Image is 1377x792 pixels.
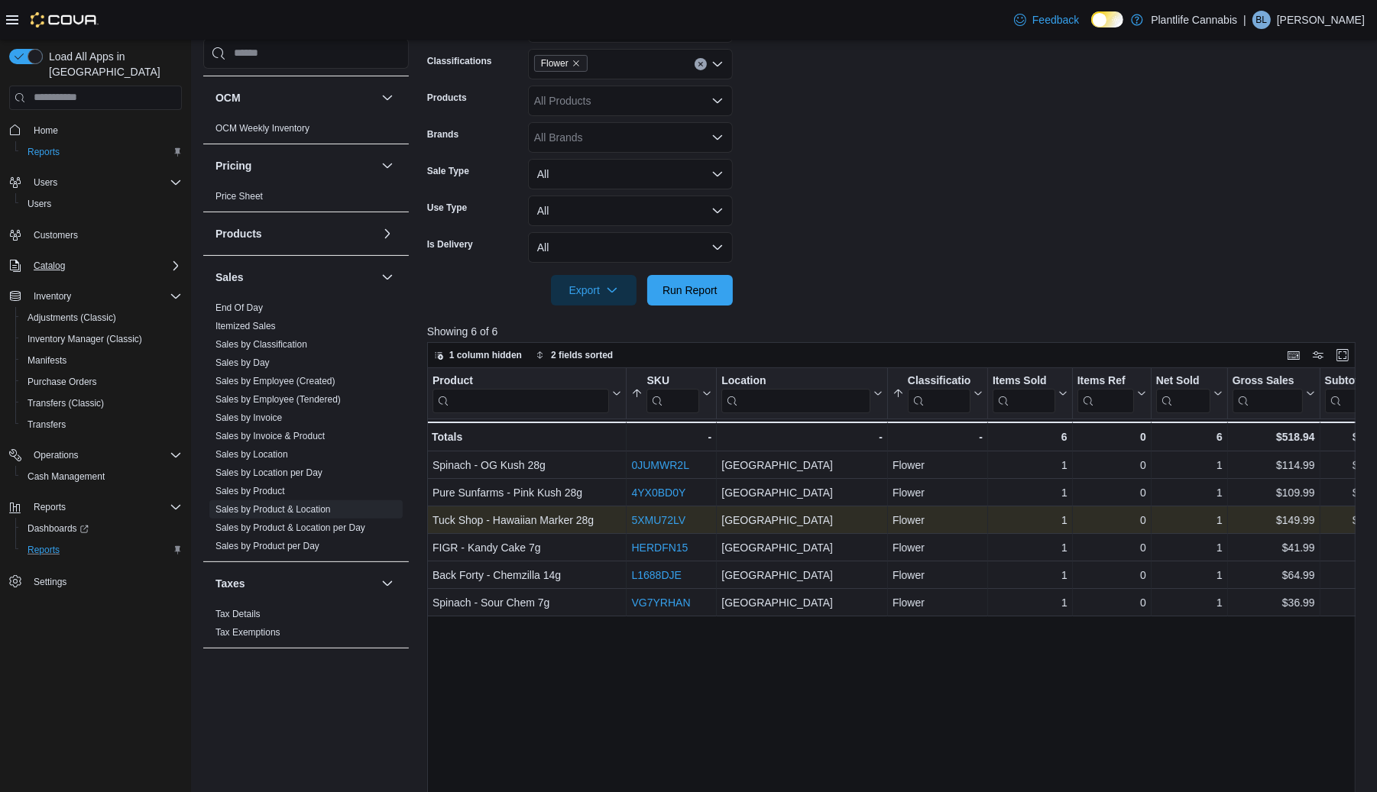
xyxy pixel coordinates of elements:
[449,349,522,361] span: 1 column hidden
[428,346,528,364] button: 1 column hidden
[31,12,99,27] img: Cova
[1077,373,1145,412] button: Items Ref
[1151,11,1237,29] p: Plantlife Cannabis
[1077,593,1145,612] div: 0
[1233,566,1315,584] div: $64.99
[28,121,182,140] span: Home
[3,172,188,193] button: Users
[721,373,870,412] div: Location
[215,412,282,424] span: Sales by Invoice
[631,541,688,554] a: HERDFN15
[1232,373,1314,412] button: Gross Sales
[1077,456,1145,474] div: 0
[215,431,325,441] a: Sales by Invoice & Product
[1077,428,1145,446] div: 0
[427,165,469,177] label: Sale Type
[21,394,182,412] span: Transfers (Classic)
[908,373,970,388] div: Classification
[3,119,188,141] button: Home
[15,350,188,371] button: Manifests
[215,394,341,405] a: Sales by Employee (Tendered)
[215,339,307,350] a: Sales by Classification
[1256,11,1268,29] span: BL
[28,173,63,192] button: Users
[993,373,1055,412] div: Items Sold
[34,176,57,189] span: Users
[646,373,699,388] div: SKU
[21,195,57,213] a: Users
[21,351,73,370] a: Manifests
[663,283,718,298] span: Run Report
[433,538,621,557] div: FIGR - Kandy Cake 7g
[3,496,188,518] button: Reports
[721,456,883,474] div: [GEOGRAPHIC_DATA]
[215,226,375,241] button: Products
[893,483,983,502] div: Flower
[21,143,182,161] span: Reports
[28,225,182,244] span: Customers
[3,255,188,276] button: Catalog
[378,574,397,593] button: Taxes
[1091,11,1123,27] input: Dark Mode
[721,373,870,388] div: Location
[215,541,319,551] a: Sales by Product per Day
[15,518,188,539] a: Dashboards
[21,309,182,327] span: Adjustments (Classic)
[1232,428,1314,446] div: $518.94
[215,191,263,202] a: Price Sheet
[908,373,970,412] div: Classification
[893,428,983,446] div: -
[21,467,182,486] span: Cash Management
[215,522,365,533] a: Sales by Product & Location per Day
[21,467,111,486] a: Cash Management
[34,124,58,137] span: Home
[21,373,103,391] a: Purchase Orders
[427,128,458,141] label: Brands
[721,373,883,412] button: Location
[427,202,467,214] label: Use Type
[21,143,66,161] a: Reports
[1233,456,1315,474] div: $114.99
[528,232,733,263] button: All
[1155,373,1210,388] div: Net Sold
[1243,11,1246,29] p: |
[433,483,621,502] div: Pure Sunfarms - Pink Kush 28g
[28,446,182,464] span: Operations
[28,312,116,324] span: Adjustments (Classic)
[215,357,270,368] a: Sales by Day
[28,257,71,275] button: Catalog
[646,373,699,412] div: SKU URL
[695,58,707,70] button: Clear input
[1232,373,1302,388] div: Gross Sales
[433,566,621,584] div: Back Forty - Chemzilla 14g
[1077,511,1145,529] div: 0
[21,351,182,370] span: Manifests
[721,538,883,557] div: [GEOGRAPHIC_DATA]
[21,330,148,348] a: Inventory Manager (Classic)
[631,596,690,609] a: VG7YRHAN
[28,419,66,431] span: Transfers
[721,511,883,529] div: [GEOGRAPHIC_DATA]
[993,593,1068,612] div: 1
[893,373,983,412] button: Classification
[215,608,261,620] span: Tax Details
[1233,511,1315,529] div: $149.99
[215,609,261,619] a: Tax Details
[215,270,244,285] h3: Sales
[215,270,375,285] button: Sales
[993,373,1055,388] div: Items Sold
[560,275,627,305] span: Export
[215,412,282,423] a: Sales by Invoice
[215,158,251,173] h3: Pricing
[1156,511,1223,529] div: 1
[1155,373,1210,412] div: Net Sold
[1155,373,1222,412] button: Net Sold
[993,373,1068,412] button: Items Sold
[215,486,285,496] a: Sales by Product
[1233,483,1315,502] div: $109.99
[551,349,613,361] span: 2 fields sorted
[28,446,85,464] button: Operations
[28,287,182,305] span: Inventory
[993,566,1068,584] div: 1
